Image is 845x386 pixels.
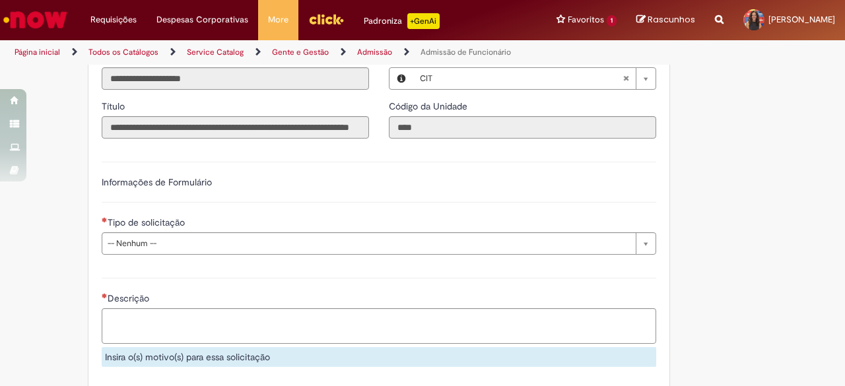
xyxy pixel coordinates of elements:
input: Email [102,67,369,90]
a: Service Catalog [187,47,244,57]
span: Necessários [102,217,108,222]
a: Admissão [357,47,392,57]
span: Favoritos [568,13,604,26]
span: Somente leitura - Código da Unidade [389,100,470,112]
a: Rascunhos [636,14,695,26]
a: Página inicial [15,47,60,57]
span: 1 [607,15,617,26]
span: Requisições [90,13,137,26]
label: Informações de Formulário [102,176,212,188]
img: ServiceNow [1,7,69,33]
span: Rascunhos [648,13,695,26]
textarea: Descrição [102,308,656,343]
span: -- Nenhum -- [108,233,629,254]
span: CIT [420,68,623,89]
div: Padroniza [364,13,440,29]
a: Todos os Catálogos [88,47,158,57]
span: Necessários [102,293,108,298]
span: More [268,13,288,26]
label: Somente leitura - Código da Unidade [389,100,470,113]
span: Despesas Corporativas [156,13,248,26]
a: CITLimpar campo Local [413,68,656,89]
ul: Trilhas de página [10,40,553,65]
span: Somente leitura - Título [102,100,127,112]
input: Código da Unidade [389,116,656,139]
abbr: Limpar campo Local [616,68,636,89]
span: Tipo de solicitação [108,216,187,228]
img: click_logo_yellow_360x200.png [308,9,344,29]
div: Insira o(s) motivo(s) para essa solicitação [102,347,656,367]
input: Título [102,116,369,139]
span: Descrição [108,292,152,304]
a: Admissão de Funcionário [421,47,511,57]
p: +GenAi [407,13,440,29]
button: Local, Visualizar este registro CIT [389,68,413,89]
a: Gente e Gestão [272,47,329,57]
label: Somente leitura - Título [102,100,127,113]
span: [PERSON_NAME] [768,14,835,25]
